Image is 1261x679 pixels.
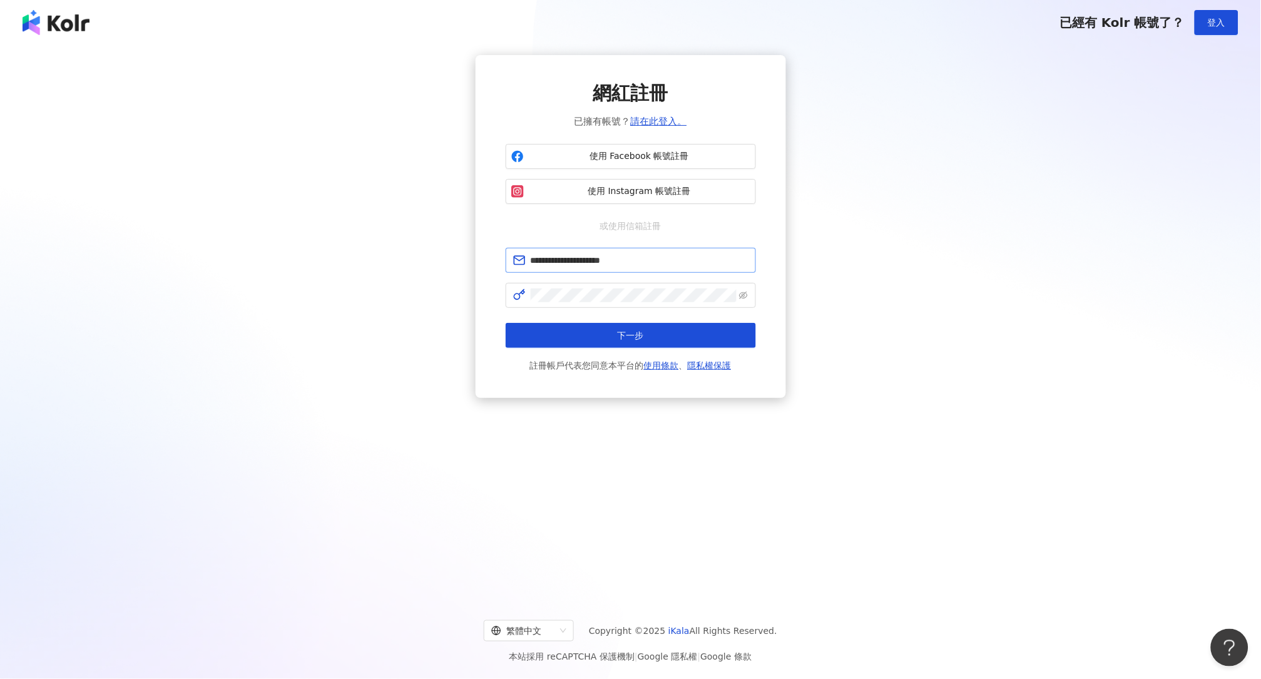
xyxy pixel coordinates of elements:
span: 註冊帳戶代表您同意本平台的 、 [530,358,732,373]
a: Google 條款 [700,651,752,661]
a: iKala [668,626,690,636]
span: 已經有 Kolr 帳號了？ [1059,15,1185,30]
span: 登入 [1208,18,1225,28]
span: 使用 Facebook 帳號註冊 [529,150,750,163]
button: 使用 Facebook 帳號註冊 [506,144,756,169]
button: 下一步 [506,323,756,348]
button: 登入 [1195,10,1238,35]
span: eye-invisible [739,291,748,300]
span: 網紅註冊 [593,80,668,106]
span: 使用 Instagram 帳號註冊 [529,185,750,198]
button: 使用 Instagram 帳號註冊 [506,179,756,204]
span: 或使用信箱註冊 [591,219,670,233]
span: Copyright © 2025 All Rights Reserved. [589,623,777,638]
span: | [635,651,638,661]
span: | [698,651,701,661]
img: logo [23,10,89,35]
div: 繁體中文 [491,621,555,641]
a: 請在此登入。 [631,116,687,127]
a: Google 隱私權 [638,651,698,661]
span: 已擁有帳號？ [574,114,687,129]
a: 隱私權保護 [688,360,732,370]
span: 本站採用 reCAPTCHA 保護機制 [509,649,752,664]
a: 使用條款 [644,360,679,370]
span: 下一步 [618,330,644,340]
iframe: Help Scout Beacon - Open [1211,629,1248,666]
